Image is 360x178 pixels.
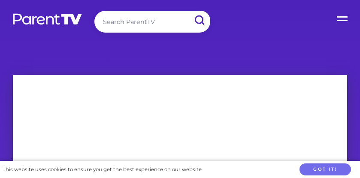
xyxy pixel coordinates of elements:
button: Got it! [299,163,351,176]
div: This website uses cookies to ensure you get the best experience on our website. [3,165,203,174]
input: Search ParentTV [94,11,210,33]
p: To see the whole thing, rent or subscribe. [38,92,180,105]
img: parenttv-logo-white.4c85aaf.svg [12,13,83,25]
p: You're watching a free clip. [19,81,115,94]
input: Submit [188,11,210,30]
